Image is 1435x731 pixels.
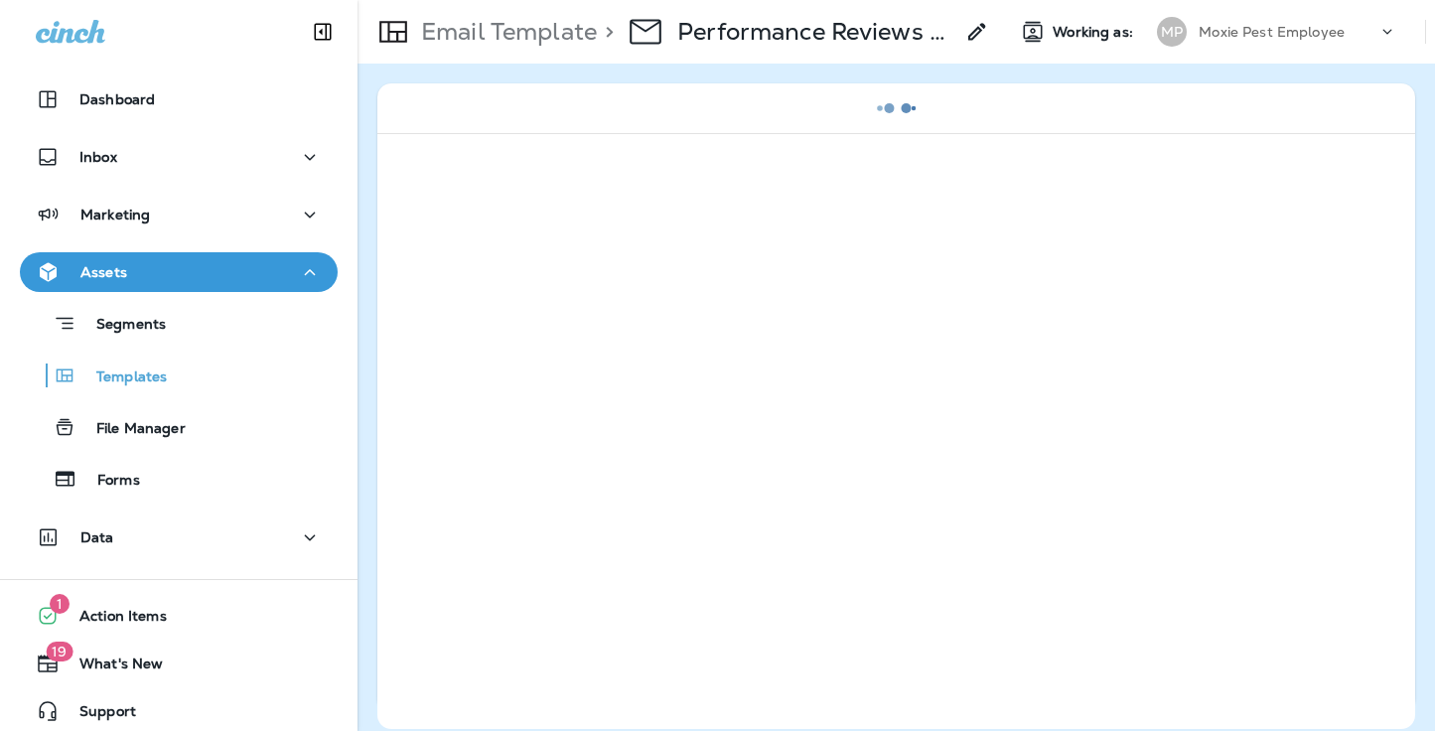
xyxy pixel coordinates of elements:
[20,644,338,683] button: 19What's New
[677,17,953,47] p: Performance Reviews 2025_Corp
[20,302,338,345] button: Segments
[80,264,127,280] p: Assets
[76,420,186,439] p: File Manager
[50,594,70,614] span: 1
[20,79,338,119] button: Dashboard
[80,207,150,222] p: Marketing
[20,355,338,396] button: Templates
[1199,24,1345,40] p: Moxie Pest Employee
[20,596,338,636] button: 1Action Items
[20,195,338,234] button: Marketing
[1053,24,1137,41] span: Working as:
[20,691,338,731] button: Support
[295,12,351,52] button: Collapse Sidebar
[77,472,140,491] p: Forms
[79,149,117,165] p: Inbox
[46,642,72,661] span: 19
[20,252,338,292] button: Assets
[60,608,167,632] span: Action Items
[20,458,338,500] button: Forms
[60,703,136,727] span: Support
[80,529,114,545] p: Data
[1157,17,1187,47] div: MP
[20,406,338,448] button: File Manager
[79,91,155,107] p: Dashboard
[20,517,338,557] button: Data
[20,137,338,177] button: Inbox
[76,368,167,387] p: Templates
[597,17,614,47] p: >
[60,656,163,679] span: What's New
[413,17,597,47] p: Email Template
[76,316,166,336] p: Segments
